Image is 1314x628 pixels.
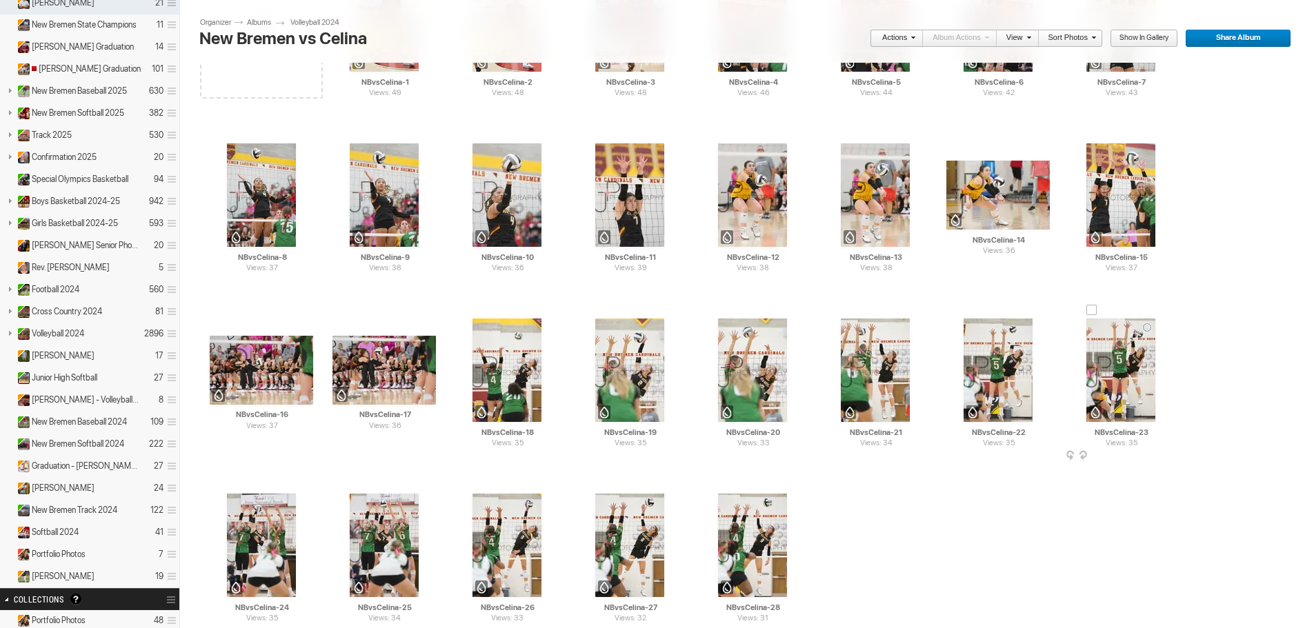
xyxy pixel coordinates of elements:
input: NBvsCelina-3 [578,76,683,88]
span: Views: 33 [718,438,788,449]
a: Expand [1,527,14,537]
ins: Unlisted Album [12,19,30,31]
img: NBvsCelina-23.webp [1086,318,1155,422]
ins: Public Album [12,108,30,119]
span: Views: 34 [350,613,420,625]
ins: Public Album [12,306,30,318]
input: NBvsCelina-24 [210,601,315,614]
span: Track 2025 [32,130,72,141]
span: New Bremen Softball 2024 [32,438,124,449]
span: Views: 48 [595,88,666,99]
span: Views: 33 [472,613,543,625]
span: Heitkamp - Volleyball Trophies [32,394,139,405]
span: Views: 34 [841,438,911,449]
span: Views: 44 [841,88,911,99]
input: NBvsCelina-2 [455,76,560,88]
ins: Unlisted Album [12,460,30,472]
a: Expand [1,174,14,184]
input: NBvsCelina-12 [701,251,806,263]
span: Views: 43 [1086,88,1157,99]
span: Views: 49 [350,88,420,99]
input: NBvsCelina-21 [824,426,928,438]
ins: Private Album [12,549,30,560]
ins: Public Album [12,218,30,230]
input: NBvsCelina-22 [946,426,1051,438]
ins: Public Album [12,505,30,516]
span: Girls Basketball 2024-25 [32,218,118,229]
ins: Public Album [12,174,30,185]
ins: Public Album [12,130,30,141]
input: NBvsCelina-26 [455,601,560,614]
img: NBvsCelina-17.webp [332,336,436,405]
span: Views: 37 [227,263,297,274]
span: Cross Country 2024 [32,306,102,317]
input: NBvsCelina-4 [701,76,806,88]
ins: Unlisted Album [12,350,30,362]
span: Special Olympics Basketball [32,174,128,185]
a: Expand [1,240,14,250]
img: NBvsCelina-20.webp [718,318,787,422]
span: Views: 35 [595,438,666,449]
span: New Bremen Baseball 2024 [32,416,127,427]
input: NBvsCelina-11 [578,251,683,263]
a: Expand [1,394,14,405]
input: NBvsCelina-5 [824,76,928,88]
img: NBvsCelina-9.webp [350,143,419,247]
a: Albums [243,17,285,28]
a: Expand [1,63,14,74]
span: Show in Gallery [1110,30,1168,48]
input: NBvsCelina-23 [1069,426,1174,438]
a: Expand [1,549,14,559]
span: Portfolio Photos [32,615,86,626]
span: Views: 37 [210,421,315,432]
a: Expand [1,350,14,361]
img: NBvsCelina-11.webp [595,143,664,247]
span: Boys Basketball 2024-25 [32,196,120,207]
span: Views: 36 [332,421,437,432]
img: NBvsCelina-14.webp [946,161,1050,230]
img: NBvsCelina-25.webp [350,494,419,597]
span: Views: 35 [964,438,1034,449]
a: Sort Photos [1039,30,1096,48]
input: NBvsCelina-28 [701,601,806,614]
input: NBvsCelina-6 [946,76,1051,88]
img: NBvsCelina-21.webp [841,318,910,422]
img: NBvsCelina-18.webp [472,318,541,422]
input: NBvsCelina-14 [946,234,1051,246]
span: Views: 39 [595,263,666,274]
img: NBvsCelina-13.webp [841,143,910,247]
span: Nolan Kuenning [32,571,94,582]
span: Junior High Softball [32,372,97,383]
a: Expand [1,19,14,30]
img: NBvsCelina-24.webp [227,494,296,597]
span: Views: 37 [1086,263,1157,274]
a: Expand [1,41,14,52]
img: NBvsCelina-28.webp [718,494,787,597]
ins: Public Album [12,416,30,428]
span: Views: 31 [718,613,788,625]
input: NBvsCelina-20 [701,426,806,438]
span: Mia Hirschfeld Graduation [32,41,134,52]
span: Rev. Becky [32,262,110,273]
ins: Public Album [12,85,30,97]
span: New Bremen Baseball 2025 [32,85,127,97]
span: Views: 35 [472,438,543,449]
a: Show in Gallery [1110,30,1178,48]
ins: Unlisted Album [12,63,30,75]
span: Volleyball 2024 [32,328,84,339]
ins: Unlisted Album [12,152,30,163]
img: NBvsCelina-19.webp [595,318,664,422]
ins: Unlisted Album [12,262,30,274]
span: New Bremen State Champions [32,19,137,30]
img: NBvsCelina-26.webp [472,494,541,597]
span: Hayden [32,483,94,494]
input: NBvsCelina-13 [824,251,928,263]
input: NBvsCelina-8 [210,251,315,263]
a: Expand [1,438,14,449]
a: Collection Options [166,590,179,609]
input: NBvsCelina-1 [332,76,437,88]
a: Expand [1,505,14,515]
ins: Public Album [12,284,30,296]
span: Views: 42 [964,88,1034,99]
span: Portfolio Photos [32,549,86,560]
